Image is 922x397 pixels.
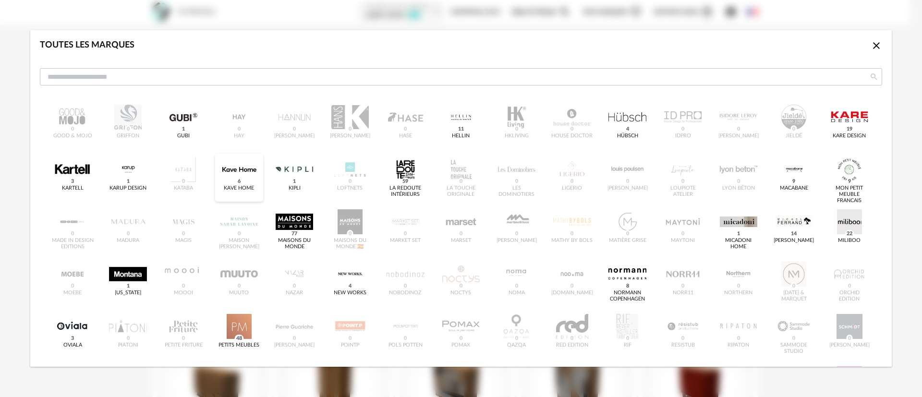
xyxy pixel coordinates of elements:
[845,230,854,238] span: 22
[224,185,254,192] div: Kave Home
[828,185,870,204] div: MON PETIT MEUBLE FRANCAIS
[291,178,298,185] span: 1
[109,185,146,192] div: Karup Design
[218,342,259,349] div: Petits meubles
[70,178,76,185] span: 3
[624,282,631,290] span: 8
[617,133,638,139] div: Hübsch
[347,282,353,290] span: 4
[125,282,131,290] span: 1
[845,125,854,133] span: 19
[115,290,141,296] div: [US_STATE]
[385,185,426,198] div: La Redoute intérieurs
[456,125,465,133] span: 11
[624,125,631,133] span: 4
[717,238,759,250] div: Micadoni Home
[789,230,799,238] span: 14
[871,41,882,50] span: Close icon
[30,30,892,367] div: dialog
[780,185,808,192] div: MACABANE
[838,238,861,244] div: Miliboo
[846,178,852,185] span: 9
[63,342,82,349] div: Oviala
[181,125,187,133] span: 1
[274,238,315,250] div: Maisons du Monde
[125,178,131,185] span: 1
[289,185,301,192] div: Kipli
[70,335,76,342] span: 3
[177,133,190,139] div: Gubi
[40,40,134,51] div: Toutes les marques
[774,238,814,244] div: [PERSON_NAME]
[452,133,470,139] div: Hellin
[290,230,299,238] span: 77
[401,178,410,185] span: 59
[833,133,866,139] div: Kare Design
[236,178,242,185] span: 6
[62,185,84,192] div: Kartell
[234,335,243,342] span: 48
[735,230,741,238] span: 1
[334,290,366,296] div: New Works
[791,178,797,185] span: 9
[607,290,648,302] div: Normann Copenhagen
